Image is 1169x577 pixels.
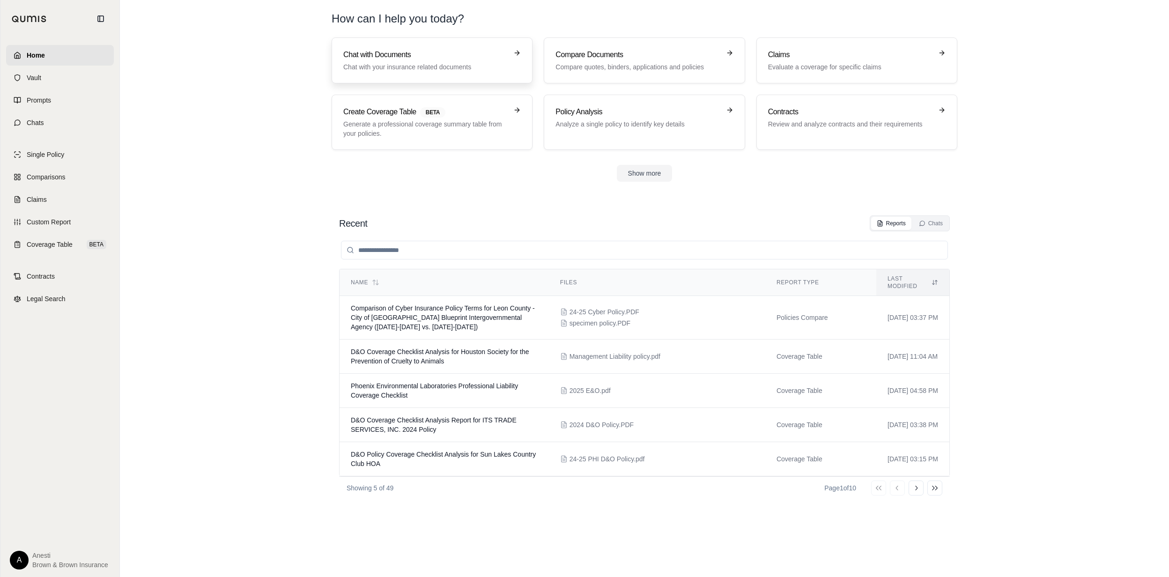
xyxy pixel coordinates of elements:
[6,90,114,111] a: Prompts
[756,37,957,83] a: ClaimsEvaluate a coverage for specific claims
[6,67,114,88] a: Vault
[876,374,949,408] td: [DATE] 04:58 PM
[6,112,114,133] a: Chats
[570,420,634,429] span: 2024 D&O Policy.PDF
[570,386,611,395] span: 2025 E&O.pdf
[27,118,44,127] span: Chats
[756,95,957,150] a: ContractsReview and analyze contracts and their requirements
[27,272,55,281] span: Contracts
[339,217,367,230] h2: Recent
[555,106,720,118] h3: Policy Analysis
[549,269,765,296] th: Files
[544,37,745,83] a: Compare DocumentsCompare quotes, binders, applications and policies
[27,51,45,60] span: Home
[27,150,64,159] span: Single Policy
[332,95,533,150] a: Create Coverage TableBETAGenerate a professional coverage summary table from your policies.
[27,96,51,105] span: Prompts
[768,62,932,72] p: Evaluate a coverage for specific claims
[6,144,114,165] a: Single Policy
[351,416,517,433] span: D&O Coverage Checklist Analysis Report for ITS TRADE SERVICES, INC. 2024 Policy
[343,49,508,60] h3: Chat with Documents
[570,352,660,361] span: Management Liability policy.pdf
[27,195,47,204] span: Claims
[765,408,876,442] td: Coverage Table
[351,451,536,467] span: D&O Policy Coverage Checklist Analysis for Sun Lakes Country Club HOA
[544,95,745,150] a: Policy AnalysisAnalyze a single policy to identify key details
[27,217,71,227] span: Custom Report
[27,240,73,249] span: Coverage Table
[555,49,720,60] h3: Compare Documents
[6,167,114,187] a: Comparisons
[768,119,932,129] p: Review and analyze contracts and their requirements
[351,279,538,286] div: Name
[765,442,876,476] td: Coverage Table
[343,106,508,118] h3: Create Coverage Table
[876,408,949,442] td: [DATE] 03:38 PM
[913,217,948,230] button: Chats
[332,37,533,83] a: Chat with DocumentsChat with your insurance related documents
[351,304,535,331] span: Comparison of Cyber Insurance Policy Terms for Leon County - City of Tallahassee Blueprint Interg...
[876,296,949,340] td: [DATE] 03:37 PM
[888,275,938,290] div: Last modified
[555,62,720,72] p: Compare quotes, binders, applications and policies
[6,45,114,66] a: Home
[420,107,445,118] span: BETA
[768,106,932,118] h3: Contracts
[332,11,957,26] h1: How can I help you today?
[351,348,529,365] span: D&O Coverage Checklist Analysis for Houston Society for the Prevention of Cruelty to Animals
[919,220,943,227] div: Chats
[617,165,673,182] button: Show more
[570,307,639,317] span: 24-25 Cyber Policy.PDF
[10,551,29,570] div: A
[27,172,65,182] span: Comparisons
[6,234,114,255] a: Coverage TableBETA
[27,73,41,82] span: Vault
[32,551,108,560] span: Anesti
[6,212,114,232] a: Custom Report
[27,294,66,303] span: Legal Search
[765,374,876,408] td: Coverage Table
[351,382,518,399] span: Phoenix Environmental Laboratories Professional Liability Coverage Checklist
[6,189,114,210] a: Claims
[765,269,876,296] th: Report Type
[765,296,876,340] td: Policies Compare
[555,119,720,129] p: Analyze a single policy to identify key details
[768,49,932,60] h3: Claims
[32,560,108,570] span: Brown & Brown Insurance
[87,240,106,249] span: BETA
[343,62,508,72] p: Chat with your insurance related documents
[343,119,508,138] p: Generate a professional coverage summary table from your policies.
[871,217,911,230] button: Reports
[876,442,949,476] td: [DATE] 03:15 PM
[824,483,856,493] div: Page 1 of 10
[570,318,630,328] span: specimen policy.PDF
[765,340,876,374] td: Coverage Table
[93,11,108,26] button: Collapse sidebar
[876,340,949,374] td: [DATE] 11:04 AM
[12,15,47,22] img: Qumis Logo
[570,454,645,464] span: 24-25 PHI D&O Policy.pdf
[347,483,393,493] p: Showing 5 of 49
[6,288,114,309] a: Legal Search
[877,220,906,227] div: Reports
[6,266,114,287] a: Contracts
